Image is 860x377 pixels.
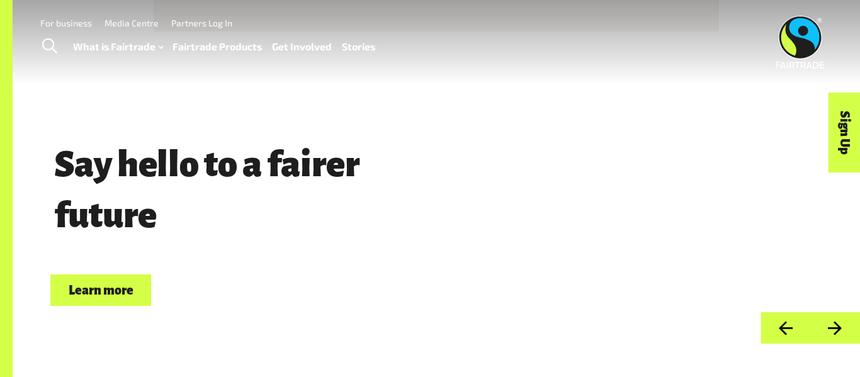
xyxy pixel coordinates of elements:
[50,245,691,269] p: Choose Fairtrade
[272,38,332,56] a: Get Involved
[50,145,363,235] span: Say hello to a fairer future
[761,312,810,344] button: Previous
[40,18,92,28] a: For business
[73,38,163,56] a: What is Fairtrade
[776,16,825,69] img: Fairtrade Australia New Zealand logo
[171,18,232,28] a: Partners Log In
[105,18,159,28] a: Media Centre
[50,274,151,307] a: Learn more
[173,38,262,56] a: Fairtrade Products
[810,312,860,344] button: Next
[342,38,375,56] a: Stories
[34,31,65,62] a: Toggle Search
